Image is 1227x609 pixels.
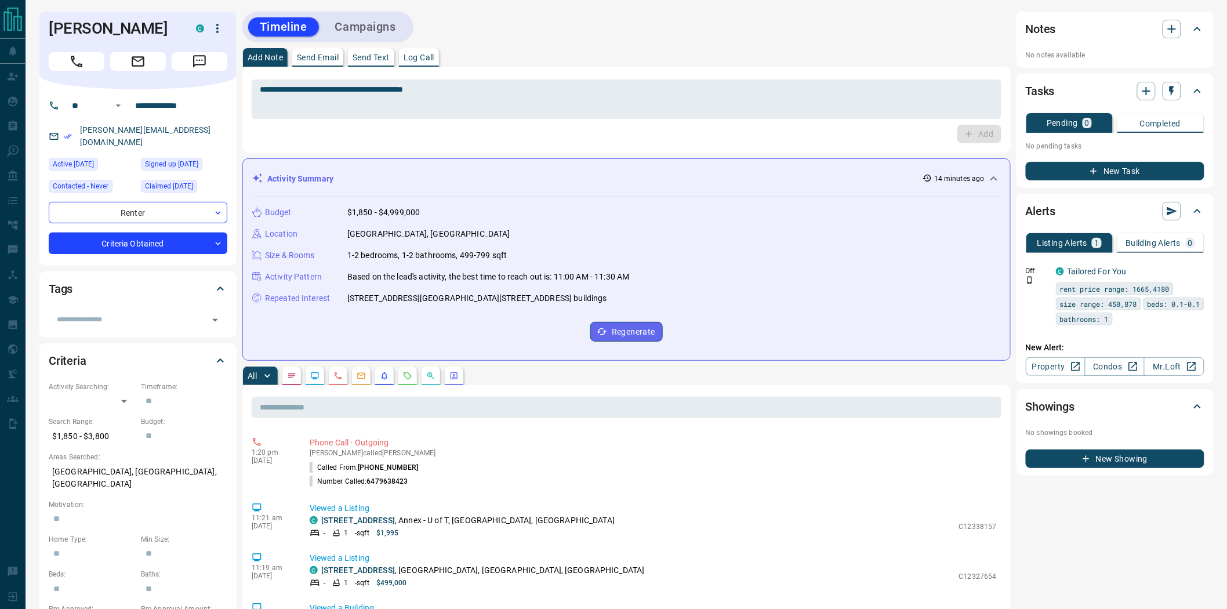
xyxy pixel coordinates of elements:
p: C12338157 [959,521,997,532]
p: Repeated Interest [265,292,330,304]
p: [GEOGRAPHIC_DATA], [GEOGRAPHIC_DATA] [347,228,510,240]
p: Add Note [248,53,283,61]
div: Mon Jun 05 2023 [141,180,227,196]
a: Condos [1085,357,1145,376]
div: condos.ca [310,566,318,574]
p: 11:19 am [252,564,292,572]
p: $1,850 - $3,800 [49,427,135,446]
p: $499,000 [376,578,407,588]
span: Email [110,52,166,71]
p: - sqft [355,578,369,588]
span: rent price range: 1665,4180 [1060,283,1170,295]
span: Call [49,52,104,71]
p: New Alert: [1026,342,1204,354]
svg: Calls [333,371,343,380]
p: Min Size: [141,534,227,545]
p: [PERSON_NAME] called [PERSON_NAME] [310,449,997,457]
p: Timeframe: [141,382,227,392]
p: 0 [1188,239,1193,247]
p: - sqft [355,528,369,538]
div: Criteria Obtained [49,233,227,254]
svg: Email Verified [64,132,72,140]
div: Mon Jun 05 2023 [141,158,227,174]
span: Contacted - Never [53,180,108,192]
div: Showings [1026,393,1204,420]
svg: Requests [403,371,412,380]
svg: Lead Browsing Activity [310,371,320,380]
p: C12327654 [959,571,997,582]
button: New Task [1026,162,1204,180]
h2: Showings [1026,397,1075,416]
p: [GEOGRAPHIC_DATA], [GEOGRAPHIC_DATA], [GEOGRAPHIC_DATA] [49,462,227,494]
p: Actively Searching: [49,382,135,392]
button: Regenerate [590,322,663,342]
p: Location [265,228,297,240]
p: Send Email [297,53,339,61]
a: [STREET_ADDRESS] [321,516,395,525]
p: [DATE] [252,522,292,530]
p: No notes available [1026,50,1204,60]
button: Open [207,312,223,328]
p: Phone Call - Outgoing [310,437,997,449]
div: condos.ca [1056,267,1064,275]
h1: [PERSON_NAME] [49,19,179,38]
p: Areas Searched: [49,452,227,462]
button: New Showing [1026,449,1204,468]
p: Number Called: [310,476,408,487]
p: Beds: [49,569,135,579]
p: Pending [1047,119,1078,127]
div: Alerts [1026,197,1204,225]
button: Campaigns [324,17,408,37]
div: Tasks [1026,77,1204,105]
span: Claimed [DATE] [145,180,193,192]
a: Property [1026,357,1086,376]
div: Wed Aug 13 2025 [49,158,135,174]
p: [DATE] [252,572,292,580]
p: Log Call [404,53,434,61]
button: Open [111,99,125,113]
p: Budget: [141,416,227,427]
p: Motivation: [49,499,227,510]
span: Message [172,52,227,71]
div: condos.ca [196,24,204,32]
p: , [GEOGRAPHIC_DATA], [GEOGRAPHIC_DATA], [GEOGRAPHIC_DATA] [321,564,645,577]
p: , Annex - U of T, [GEOGRAPHIC_DATA], [GEOGRAPHIC_DATA] [321,514,615,527]
svg: Listing Alerts [380,371,389,380]
p: 1:20 pm [252,448,292,456]
div: Notes [1026,15,1204,43]
span: Active [DATE] [53,158,94,170]
p: Activity Pattern [265,271,322,283]
p: No pending tasks [1026,137,1204,155]
p: $1,850 - $4,999,000 [347,206,420,219]
p: 1 [344,528,348,538]
p: - [324,528,325,538]
span: [PHONE_NUMBER] [358,463,418,472]
p: 14 minutes ago [934,173,985,184]
div: Renter [49,202,227,223]
span: beds: 0.1-0.1 [1148,298,1200,310]
h2: Tasks [1026,82,1055,100]
p: 1-2 bedrooms, 1-2 bathrooms, 499-799 sqft [347,249,507,262]
div: condos.ca [310,516,318,524]
p: Size & Rooms [265,249,315,262]
p: Activity Summary [267,173,333,185]
p: Baths: [141,569,227,579]
h2: Notes [1026,20,1056,38]
p: 1 [1094,239,1099,247]
svg: Push Notification Only [1026,276,1034,284]
p: 0 [1085,119,1090,127]
svg: Notes [287,371,296,380]
p: Off [1026,266,1049,276]
p: Search Range: [49,416,135,427]
p: Listing Alerts [1037,239,1088,247]
div: Activity Summary14 minutes ago [252,168,1001,190]
p: Called From: [310,462,418,473]
p: Completed [1140,119,1181,128]
svg: Emails [357,371,366,380]
span: 6479638423 [367,477,408,485]
p: Viewed a Listing [310,552,997,564]
svg: Agent Actions [449,371,459,380]
span: size range: 450,878 [1060,298,1137,310]
a: [PERSON_NAME][EMAIL_ADDRESS][DOMAIN_NAME] [80,125,211,147]
p: $1,995 [376,528,399,538]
